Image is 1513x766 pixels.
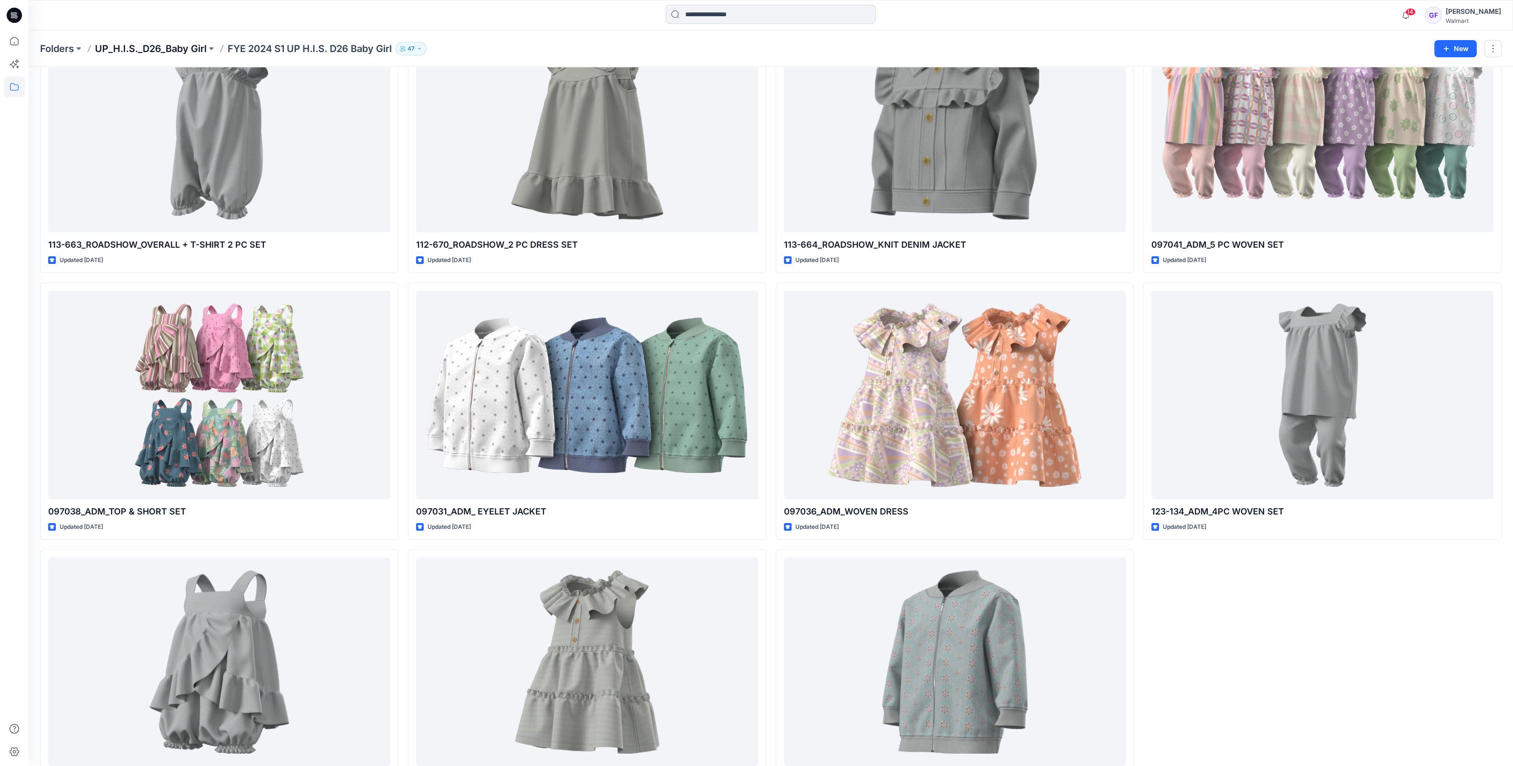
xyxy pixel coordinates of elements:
a: 123-144_ADM_EYELET JACKET [784,557,1126,766]
a: 113-663_ROADSHOW_OVERALL + T-SHIRT 2 PC SET [48,24,390,232]
p: Updated [DATE] [60,255,103,265]
p: 097036_ADM_WOVEN DRESS [784,505,1126,518]
p: FYE 2024 S1 UP H.I.S. D26 Baby Girl [228,42,392,55]
div: GF [1425,7,1442,24]
a: 097031_ADM_ EYELET JACKET [416,291,758,499]
span: 14 [1405,8,1416,16]
p: Updated [DATE] [795,255,839,265]
a: 123-145_ADM_TOP + SHORT SET [48,557,390,766]
p: Updated [DATE] [1163,255,1206,265]
a: 123-148_ADM_WOVEN DRESS [416,557,758,766]
p: Updated [DATE] [428,255,471,265]
div: [PERSON_NAME] [1446,6,1501,17]
p: 113-664_ROADSHOW_KNIT DENIM JACKET [784,238,1126,252]
p: 097041_ADM_5 PC WOVEN SET [1151,238,1493,252]
button: New [1434,40,1477,57]
a: 113-664_ROADSHOW_KNIT DENIM JACKET [784,24,1126,232]
a: 123-134_ADM_4PC WOVEN SET [1151,291,1493,499]
p: 123-134_ADM_4PC WOVEN SET [1151,505,1493,518]
a: Folders [40,42,74,55]
p: 097031_ADM_ EYELET JACKET [416,505,758,518]
a: 097036_ADM_WOVEN DRESS [784,291,1126,499]
a: UP_H.I.S._D26_Baby Girl [95,42,207,55]
p: Updated [DATE] [60,522,103,532]
a: 112-670_ROADSHOW_2 PC DRESS SET [416,24,758,232]
p: Updated [DATE] [428,522,471,532]
p: Updated [DATE] [1163,522,1206,532]
button: 47 [396,42,427,55]
div: Walmart [1446,17,1501,24]
p: 097038_ADM_TOP & SHORT SET [48,505,390,518]
p: 112-670_ROADSHOW_2 PC DRESS SET [416,238,758,252]
p: 113-663_ROADSHOW_OVERALL + T-SHIRT 2 PC SET [48,238,390,252]
a: 097038_ADM_TOP & SHORT SET [48,291,390,499]
p: 47 [407,43,415,54]
p: Updated [DATE] [795,522,839,532]
a: 097041_ADM_5 PC WOVEN SET [1151,24,1493,232]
